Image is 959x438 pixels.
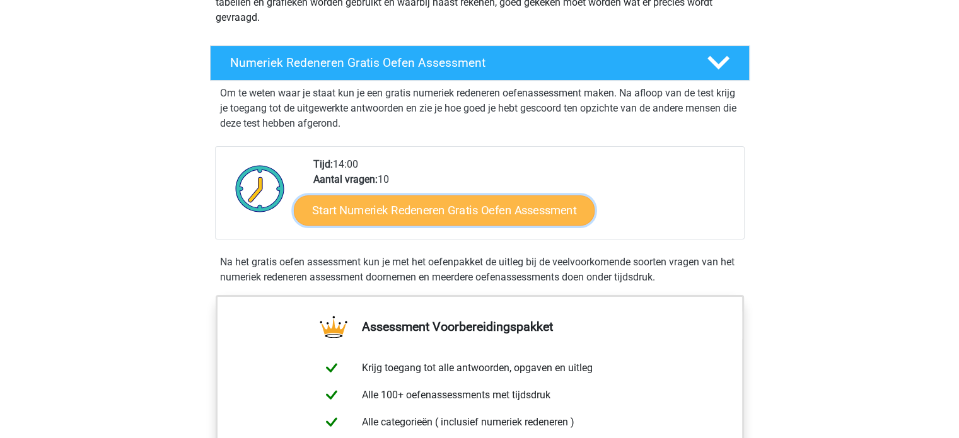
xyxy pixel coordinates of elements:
h4: Numeriek Redeneren Gratis Oefen Assessment [230,55,687,70]
div: 14:00 10 [304,157,743,239]
div: Na het gratis oefen assessment kun je met het oefenpakket de uitleg bij de veelvoorkomende soorte... [215,255,745,285]
b: Aantal vragen: [313,173,378,185]
a: Start Numeriek Redeneren Gratis Oefen Assessment [294,195,595,225]
b: Tijd: [313,158,333,170]
p: Om te weten waar je staat kun je een gratis numeriek redeneren oefenassessment maken. Na afloop v... [220,86,740,131]
a: Numeriek Redeneren Gratis Oefen Assessment [205,45,755,81]
img: Klok [228,157,292,220]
